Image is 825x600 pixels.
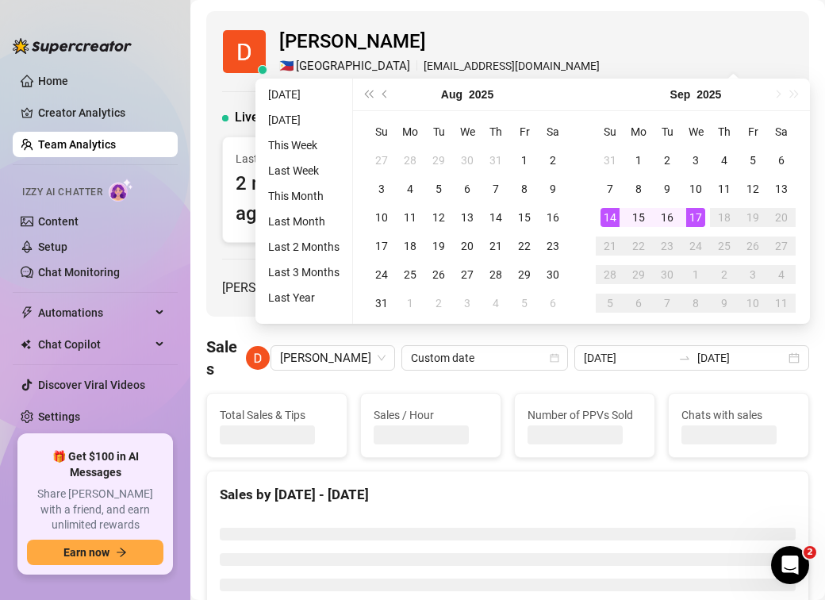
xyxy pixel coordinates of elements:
[246,346,270,370] img: Dan Anton Soriano
[236,169,342,229] span: 2 minutes ago
[38,138,116,151] a: Team Analytics
[541,275,645,301] button: Edit Permissions
[235,108,305,127] span: Live Metrics
[38,300,151,325] span: Automations
[542,282,553,293] span: setting
[38,266,120,279] a: Chat Monitoring
[38,240,67,253] a: Setup
[550,353,559,363] span: calendar
[223,30,266,73] img: Dan Anton Soriano
[528,406,642,424] span: Number of PPVs Sold
[528,187,634,217] span: 3
[236,150,342,167] span: Last Activity
[109,179,133,202] img: AI Chatter
[673,150,780,185] span: Active chats in last hour
[38,410,80,423] a: Settings
[27,449,163,480] span: 🎁 Get $100 in AI Messages
[27,487,163,533] span: Share [PERSON_NAME] with a friend, and earn unlimited rewards
[296,57,410,76] span: [GEOGRAPHIC_DATA]
[27,540,163,565] button: Earn nowarrow-right
[220,484,796,506] div: Sales by [DATE] - [DATE]
[382,169,488,199] span: -
[528,150,634,185] span: Messages in last hour
[411,346,558,370] span: Custom date
[22,185,102,200] span: Izzy AI Chatter
[222,278,528,298] span: [PERSON_NAME] is a and assigned to creators
[382,150,488,167] span: Sales in last hour
[584,349,672,367] input: Start date
[38,100,165,125] a: Creator Analytics
[770,277,792,299] img: Lily
[21,339,31,350] img: Chat Copilot
[279,27,600,57] span: [PERSON_NAME]
[746,277,769,299] img: Willow
[697,349,785,367] input: End date
[472,280,479,295] span: 2
[13,38,132,54] img: logo-BBDzfeDw.svg
[673,187,780,217] span: 2
[116,547,127,558] span: arrow-right
[279,57,600,76] div: [EMAIL_ADDRESS][DOMAIN_NAME]
[678,352,691,364] span: to
[374,406,488,424] span: Sales / Hour
[678,352,691,364] span: swap-right
[279,57,294,76] span: 🇵🇭
[280,346,386,370] span: Dan Anton Soriano
[337,280,379,295] b: Chatter
[38,215,79,228] a: Content
[63,546,109,559] span: Earn now
[38,75,68,87] a: Home
[206,336,245,380] h4: Sales
[559,282,644,294] span: Edit Permissions
[681,406,796,424] span: Chats with sales
[38,379,145,391] a: Discover Viral Videos
[220,406,334,424] span: Total Sales & Tips
[771,546,809,584] iframe: Intercom live chat
[21,306,33,319] span: thunderbolt
[38,332,151,357] span: Chat Copilot
[804,546,816,559] span: 2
